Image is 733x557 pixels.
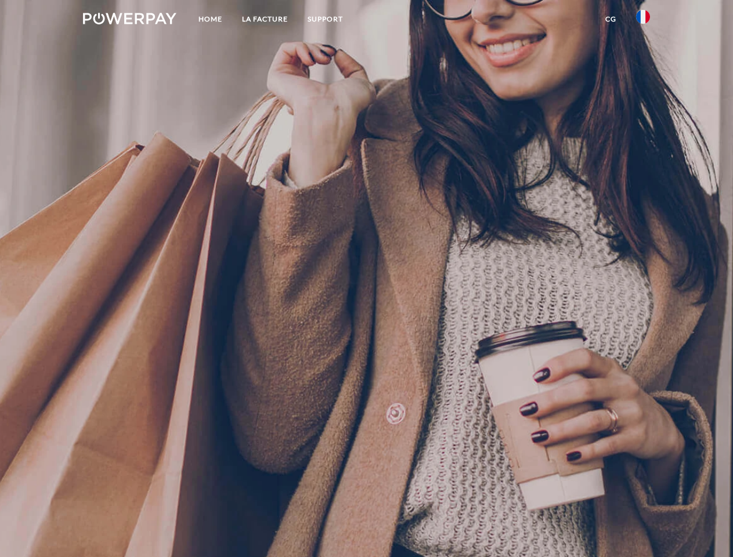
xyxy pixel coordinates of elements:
[595,9,626,30] a: CG
[189,9,232,30] a: Home
[298,9,353,30] a: Support
[232,9,298,30] a: LA FACTURE
[636,10,650,24] img: fr
[83,13,176,24] img: logo-powerpay-white.svg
